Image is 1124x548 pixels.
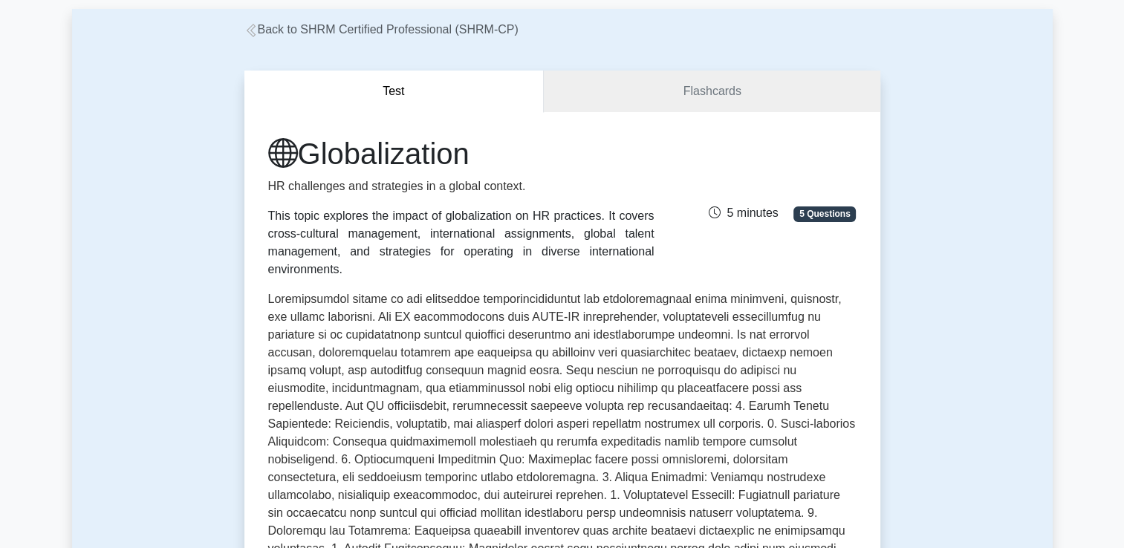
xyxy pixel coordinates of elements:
a: Back to SHRM Certified Professional (SHRM-CP) [244,23,519,36]
h1: Globalization [268,136,654,172]
p: HR challenges and strategies in a global context. [268,177,654,195]
a: Flashcards [544,71,880,113]
span: 5 Questions [793,206,856,221]
span: 5 minutes [709,206,778,219]
div: This topic explores the impact of globalization on HR practices. It covers cross-cultural managem... [268,207,654,278]
button: Test [244,71,545,113]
